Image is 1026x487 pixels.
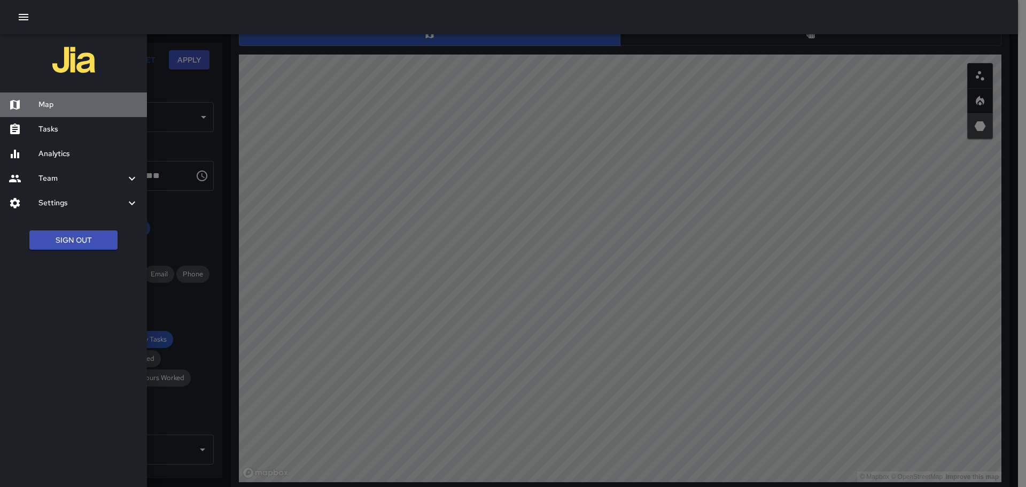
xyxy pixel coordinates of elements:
h6: Map [38,99,138,111]
h6: Settings [38,197,126,209]
h6: Team [38,173,126,184]
img: jia-logo [52,38,95,81]
h6: Tasks [38,123,138,135]
h6: Analytics [38,148,138,160]
button: Sign Out [29,230,118,250]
